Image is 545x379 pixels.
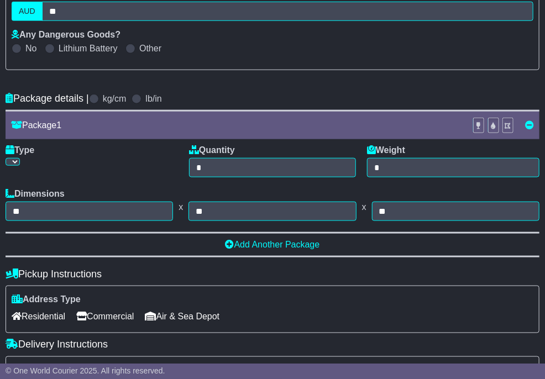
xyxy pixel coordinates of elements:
[12,308,65,325] span: Residential
[25,43,36,54] label: No
[6,93,89,104] h4: Package details |
[145,93,161,104] label: lb/in
[189,145,235,155] label: Quantity
[6,145,34,155] label: Type
[525,120,534,130] a: Remove this item
[6,269,539,280] h4: Pickup Instructions
[12,2,43,21] label: AUD
[173,202,188,212] span: x
[145,308,220,325] span: Air & Sea Depot
[59,43,118,54] label: Lithium Battery
[103,93,127,104] label: kg/cm
[357,202,372,212] span: x
[6,120,467,130] div: Package
[367,145,405,155] label: Weight
[76,308,134,325] span: Commercial
[56,120,61,130] span: 1
[6,366,165,375] span: © One World Courier 2025. All rights reserved.
[6,339,539,350] h4: Delivery Instructions
[12,294,81,304] label: Address Type
[226,240,320,249] a: Add Another Package
[6,188,65,199] label: Dimensions
[12,29,120,40] label: Any Dangerous Goods?
[139,43,161,54] label: Other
